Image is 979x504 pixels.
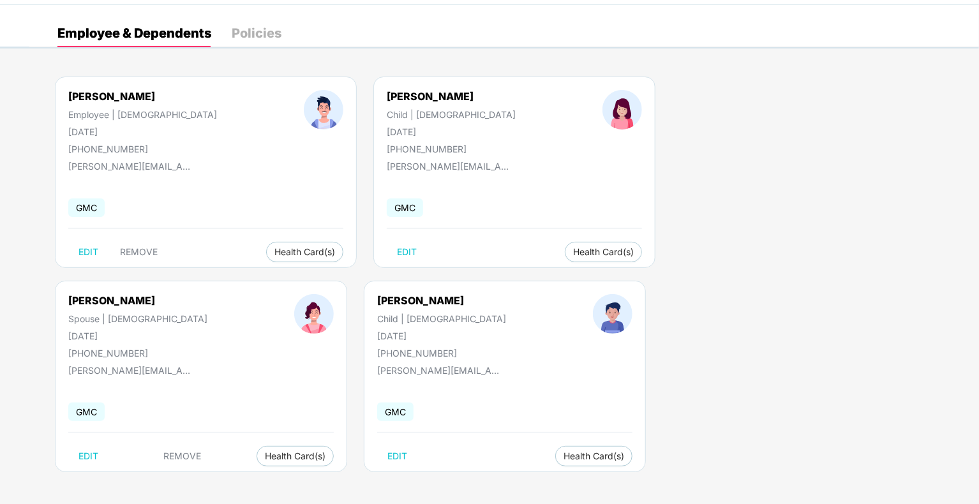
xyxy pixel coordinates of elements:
img: profileImage [593,294,632,334]
div: [PHONE_NUMBER] [68,144,217,154]
span: REMOVE [120,247,158,257]
div: [PHONE_NUMBER] [387,144,516,154]
div: Child | [DEMOGRAPHIC_DATA] [387,109,516,120]
button: REMOVE [110,242,168,262]
div: [PERSON_NAME] [68,90,217,103]
button: Health Card(s) [266,242,343,262]
span: EDIT [397,247,417,257]
div: Policies [232,27,281,40]
div: [PERSON_NAME][EMAIL_ADDRESS][DOMAIN_NAME] [68,365,196,376]
span: Health Card(s) [573,249,634,255]
span: Health Card(s) [564,453,624,459]
button: Health Card(s) [555,446,632,466]
span: GMC [68,403,105,421]
span: Health Card(s) [274,249,335,255]
img: profileImage [294,294,334,334]
span: Health Card(s) [265,453,325,459]
span: EDIT [78,451,98,461]
span: GMC [377,403,414,421]
img: profileImage [602,90,642,130]
button: Health Card(s) [565,242,642,262]
div: [PERSON_NAME] [68,294,207,307]
button: EDIT [377,446,417,466]
button: EDIT [68,446,108,466]
div: [PERSON_NAME] [387,90,516,103]
div: [PERSON_NAME][EMAIL_ADDRESS][DOMAIN_NAME] [387,161,514,172]
button: EDIT [387,242,427,262]
div: [PERSON_NAME][EMAIL_ADDRESS][DOMAIN_NAME] [68,161,196,172]
button: Health Card(s) [257,446,334,466]
span: REMOVE [164,451,202,461]
div: [DATE] [68,330,207,341]
div: Employee | [DEMOGRAPHIC_DATA] [68,109,217,120]
span: EDIT [78,247,98,257]
div: [DATE] [387,126,516,137]
div: [DATE] [68,126,217,137]
span: EDIT [387,451,407,461]
span: GMC [387,198,423,217]
div: [PHONE_NUMBER] [68,348,207,359]
span: GMC [68,198,105,217]
div: Child | [DEMOGRAPHIC_DATA] [377,313,506,324]
button: EDIT [68,242,108,262]
div: Employee & Dependents [57,27,211,40]
img: profileImage [304,90,343,130]
div: [PHONE_NUMBER] [377,348,506,359]
button: REMOVE [154,446,212,466]
div: [PERSON_NAME][EMAIL_ADDRESS][DOMAIN_NAME] [377,365,505,376]
div: Spouse | [DEMOGRAPHIC_DATA] [68,313,207,324]
div: [PERSON_NAME] [377,294,506,307]
div: [DATE] [377,330,506,341]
